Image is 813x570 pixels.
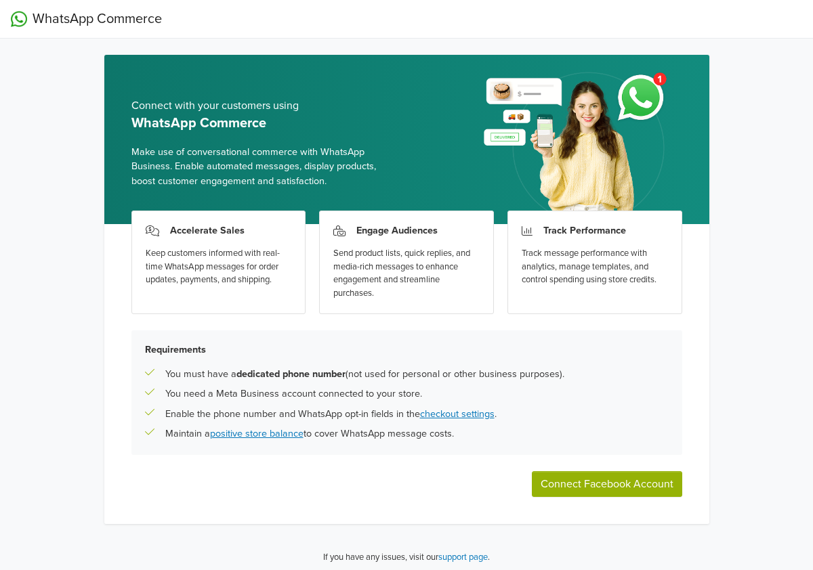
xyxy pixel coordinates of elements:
a: support page [438,552,488,563]
b: dedicated phone number [236,368,346,380]
img: whatsapp_setup_banner [472,64,682,224]
h5: Requirements [145,344,669,355]
h5: WhatsApp Commerce [131,115,396,131]
h5: Connect with your customers using [131,100,396,112]
p: You need a Meta Business account connected to your store. [165,387,422,401]
p: You must have a (not used for personal or other business purposes). [165,367,564,382]
p: Maintain a to cover WhatsApp message costs. [165,426,454,441]
a: positive store balance [210,428,304,439]
span: Make use of conversational commerce with WhatsApp Business. Enable automated messages, display pr... [131,145,396,189]
div: Send product lists, quick replies, and media-rich messages to enhance engagement and streamline p... [333,247,480,300]
span: WhatsApp Commerce [33,9,162,29]
h3: Engage Audiences [356,225,438,236]
a: checkout settings [420,408,495,420]
h3: Accelerate Sales [170,225,245,236]
p: If you have any issues, visit our . [323,551,490,565]
img: WhatsApp [11,11,27,27]
h3: Track Performance [543,225,626,236]
button: Connect Facebook Account [532,471,682,497]
div: Keep customers informed with real-time WhatsApp messages for order updates, payments, and shipping. [146,247,292,287]
div: Track message performance with analytics, manage templates, and control spending using store cred... [522,247,668,287]
p: Enable the phone number and WhatsApp opt-in fields in the . [165,407,497,422]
